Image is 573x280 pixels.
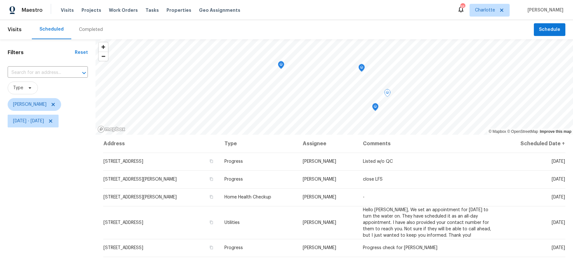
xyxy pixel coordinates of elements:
th: Address [103,135,219,153]
span: [PERSON_NAME] [525,7,563,13]
div: 35 [460,4,465,10]
span: [PERSON_NAME] [13,101,46,108]
th: Assignee [298,135,358,153]
span: [PERSON_NAME] [303,246,336,250]
span: - [363,195,364,199]
span: [DATE] [552,159,565,164]
span: Visits [8,23,22,37]
span: Visits [61,7,74,13]
span: Hello [PERSON_NAME], We set an appointment for [DATE] to turn the water on. They have scheduled i... [363,208,491,238]
span: [PERSON_NAME] [303,177,336,182]
span: Listed w/o QC [363,159,393,164]
span: Geo Assignments [199,7,240,13]
button: Zoom in [99,42,108,52]
span: Charlotte [475,7,495,13]
span: [DATE] [552,246,565,250]
span: Progress check for [PERSON_NAME] [363,246,437,250]
span: Schedule [539,26,560,34]
button: Copy Address [209,176,214,182]
span: [DATE] - [DATE] [13,118,44,124]
button: Zoom out [99,52,108,61]
span: Projects [81,7,101,13]
div: Completed [79,26,103,33]
button: Copy Address [209,245,214,250]
span: [DATE] [552,220,565,225]
span: close LFS [363,177,383,182]
span: [STREET_ADDRESS] [103,220,143,225]
div: Map marker [384,89,391,99]
button: Copy Address [209,194,214,200]
a: Mapbox [489,129,506,134]
button: Open [80,68,88,77]
span: Progress [224,246,243,250]
a: OpenStreetMap [507,129,538,134]
button: Schedule [534,23,565,36]
span: [DATE] [552,177,565,182]
th: Comments [358,135,497,153]
div: Scheduled [39,26,64,32]
div: Map marker [278,61,284,71]
th: Type [219,135,298,153]
span: [PERSON_NAME] [303,195,336,199]
canvas: Map [95,39,573,135]
button: Copy Address [209,219,214,225]
span: Progress [224,159,243,164]
span: Progress [224,177,243,182]
span: Maestro [22,7,43,13]
span: [STREET_ADDRESS][PERSON_NAME] [103,177,177,182]
span: Tasks [145,8,159,12]
div: Map marker [358,64,365,74]
span: [STREET_ADDRESS] [103,246,143,250]
div: Map marker [372,103,378,113]
span: Properties [166,7,191,13]
span: Utilities [224,220,240,225]
th: Scheduled Date ↑ [497,135,565,153]
button: Copy Address [209,158,214,164]
span: Work Orders [109,7,138,13]
a: Mapbox homepage [97,126,125,133]
span: [DATE] [552,195,565,199]
input: Search for an address... [8,68,70,78]
span: Type [13,85,23,91]
a: Improve this map [540,129,571,134]
span: [STREET_ADDRESS][PERSON_NAME] [103,195,177,199]
span: Home Health Checkup [224,195,271,199]
div: Reset [75,49,88,56]
span: [STREET_ADDRESS] [103,159,143,164]
span: [PERSON_NAME] [303,220,336,225]
h1: Filters [8,49,75,56]
span: [PERSON_NAME] [303,159,336,164]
